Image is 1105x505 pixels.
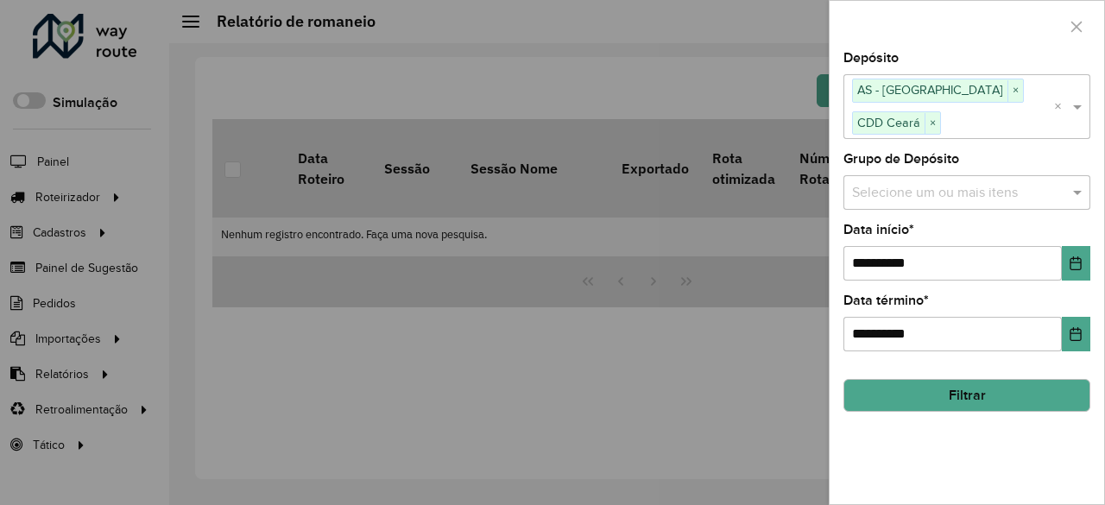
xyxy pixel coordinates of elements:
[843,379,1090,412] button: Filtrar
[1054,97,1069,117] span: Clear all
[1007,80,1023,101] span: ×
[843,47,899,68] label: Depósito
[843,290,929,311] label: Data término
[925,113,940,134] span: ×
[853,112,925,133] span: CDD Ceará
[853,79,1007,100] span: AS - [GEOGRAPHIC_DATA]
[1062,317,1090,351] button: Choose Date
[843,219,914,240] label: Data início
[1062,246,1090,281] button: Choose Date
[843,148,959,169] label: Grupo de Depósito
